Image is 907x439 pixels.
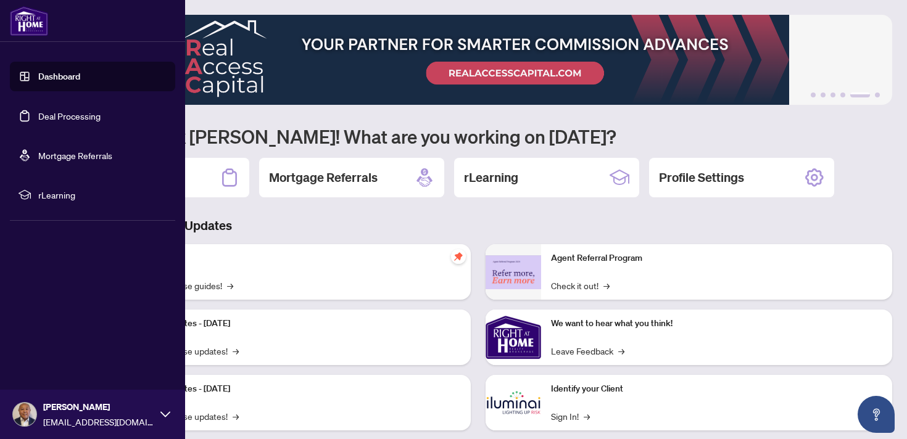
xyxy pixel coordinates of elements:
[486,255,541,289] img: Agent Referral Program
[486,310,541,365] img: We want to hear what you think!
[551,317,882,330] p: We want to hear what you think!
[821,92,826,97] button: 2
[43,400,154,414] span: [PERSON_NAME]
[618,344,624,358] span: →
[830,92,835,97] button: 3
[840,92,845,97] button: 4
[850,92,870,97] button: 5
[227,279,233,292] span: →
[551,344,624,358] a: Leave Feedback→
[551,382,882,396] p: Identify your Client
[584,409,590,423] span: →
[130,252,461,265] p: Self-Help
[38,110,101,121] a: Deal Processing
[551,409,590,423] a: Sign In!→
[464,169,518,186] h2: rLearning
[811,92,816,97] button: 1
[551,252,882,265] p: Agent Referral Program
[858,396,895,433] button: Open asap
[13,403,36,426] img: Profile Icon
[269,169,378,186] h2: Mortgage Referrals
[486,375,541,430] img: Identify your Client
[43,415,154,429] span: [EMAIL_ADDRESS][DOMAIN_NAME]
[551,279,610,292] a: Check it out!→
[64,217,892,234] h3: Brokerage & Industry Updates
[451,249,466,264] span: pushpin
[64,125,892,148] h1: Welcome back [PERSON_NAME]! What are you working on [DATE]?
[130,382,461,396] p: Platform Updates - [DATE]
[875,92,880,97] button: 6
[10,6,48,36] img: logo
[233,409,239,423] span: →
[130,317,461,330] p: Platform Updates - [DATE]
[233,344,239,358] span: →
[659,169,744,186] h2: Profile Settings
[38,188,167,202] span: rLearning
[603,279,610,292] span: →
[38,71,80,82] a: Dashboard
[64,15,892,105] img: Slide 4
[38,150,112,161] a: Mortgage Referrals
